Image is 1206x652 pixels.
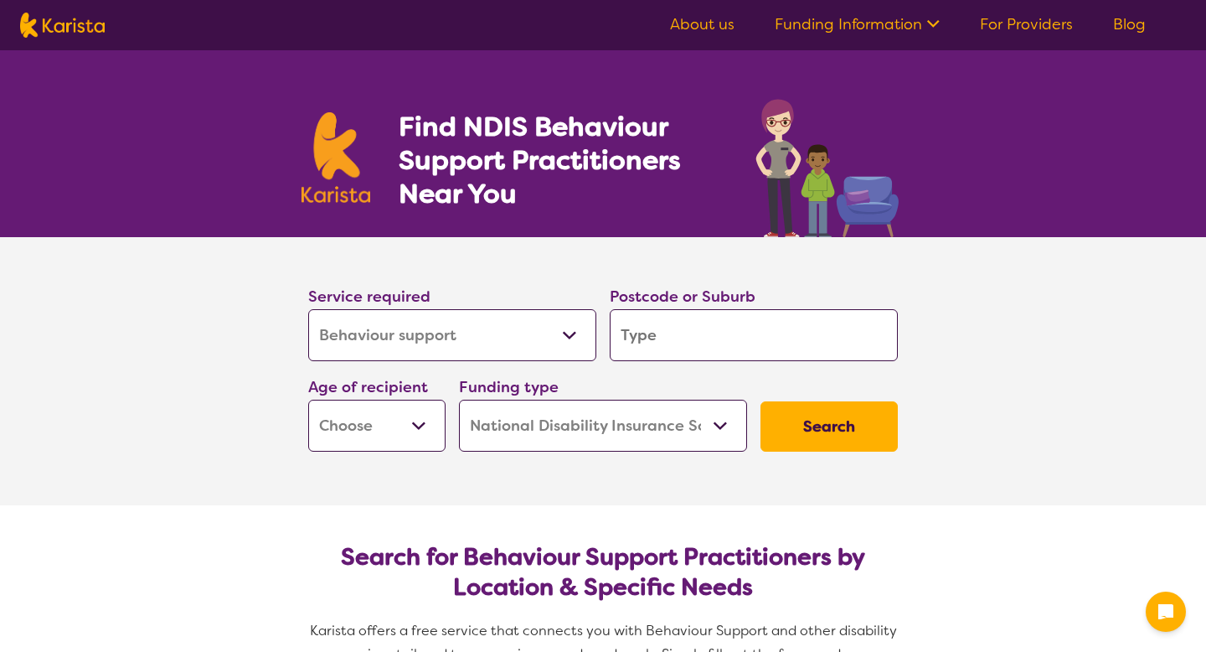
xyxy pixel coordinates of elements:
a: About us [670,14,734,34]
label: Postcode or Suburb [610,287,755,307]
h2: Search for Behaviour Support Practitioners by Location & Specific Needs [322,542,884,603]
input: Type [610,309,898,361]
label: Service required [308,287,430,307]
h1: Find NDIS Behaviour Support Practitioners Near You [399,110,723,210]
a: Funding Information [775,14,940,34]
a: For Providers [980,14,1073,34]
img: Karista logo [301,112,370,203]
label: Funding type [459,377,559,397]
a: Blog [1113,14,1146,34]
button: Search [760,401,898,452]
img: Karista logo [20,13,105,38]
img: behaviour-support [751,91,904,237]
label: Age of recipient [308,377,428,397]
